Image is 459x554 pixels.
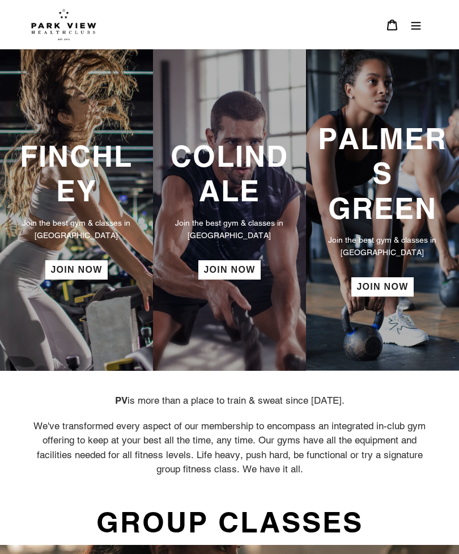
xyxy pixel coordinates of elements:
p: Join the best gym & classes in [GEOGRAPHIC_DATA] [11,217,142,242]
a: JOIN NOW: Palmers Green Membership [351,277,413,297]
a: JOIN NOW: Finchley Membership [45,260,107,280]
h3: COLINDALE [164,139,295,209]
button: Menu [404,12,428,37]
h3: FINCHLEY [11,139,142,209]
a: JOIN NOW: Colindale Membership [198,260,260,280]
span: GROUP CLASSES [93,500,366,545]
p: is more than a place to train & sweat since [DATE]. [31,394,428,408]
p: We've transformed every aspect of our membership to encompass an integrated in-club gym offering ... [31,419,428,477]
img: Park view health clubs is a gym near you. [31,9,96,40]
strong: PV [115,395,127,406]
p: Join the best gym & classes in [GEOGRAPHIC_DATA] [164,217,295,242]
h3: PALMERS GREEN [317,121,448,226]
p: Join the best gym & classes in [GEOGRAPHIC_DATA] [317,234,448,259]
